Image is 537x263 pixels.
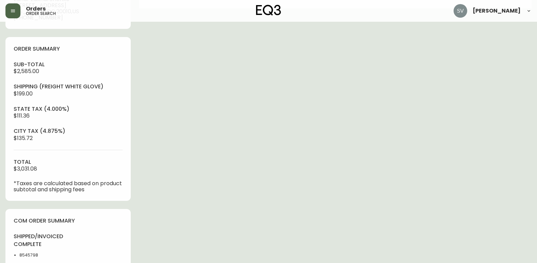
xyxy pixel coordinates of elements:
[14,83,123,90] h4: Shipping ( Freight White Glove )
[14,165,37,173] span: $3,031.08
[14,90,33,98] span: $199.00
[14,217,123,225] h4: com order summary
[14,180,123,193] p: *Taxes are calculated based on product subtotal and shipping fees
[26,6,46,12] span: Orders
[14,233,64,248] h4: shipped/invoiced complete
[14,158,123,166] h4: total
[14,105,123,113] h4: state tax (4.000%)
[14,127,123,135] h4: city tax (4.875%)
[14,61,123,68] h4: sub-total
[454,4,467,18] img: 0ef69294c49e88f033bcbeb13310b844
[256,5,281,16] img: logo
[19,252,64,258] li: 8545798
[14,67,39,75] span: $2,585.00
[14,112,30,120] span: $111.36
[14,134,33,142] span: $135.72
[14,45,123,53] h4: order summary
[26,12,56,16] h5: order search
[473,8,521,14] span: [PERSON_NAME]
